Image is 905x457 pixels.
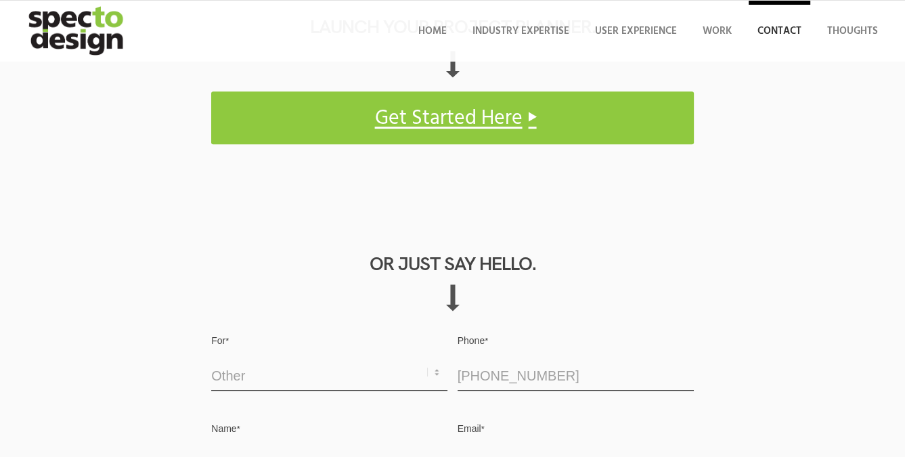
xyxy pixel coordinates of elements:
[586,1,686,62] a: User Experience
[211,91,694,144] a: Get Started Here
[410,1,456,62] a: Home
[694,1,741,62] a: Work
[827,23,878,39] span: Thoughts
[211,330,447,354] label: For
[458,418,694,442] label: Email
[749,1,810,62] a: Contact
[472,23,569,39] span: Industry Expertise
[18,1,136,62] img: specto-logo-2020
[757,23,801,39] span: Contact
[211,418,447,442] label: Name
[211,253,694,274] h2: Or Just Say Hello.
[818,1,887,62] a: Thoughts
[458,330,694,354] label: Phone
[418,23,447,39] span: Home
[464,1,578,62] a: Industry Expertise
[703,23,732,39] span: Work
[595,23,677,39] span: User Experience
[374,102,522,135] span: Get Started Here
